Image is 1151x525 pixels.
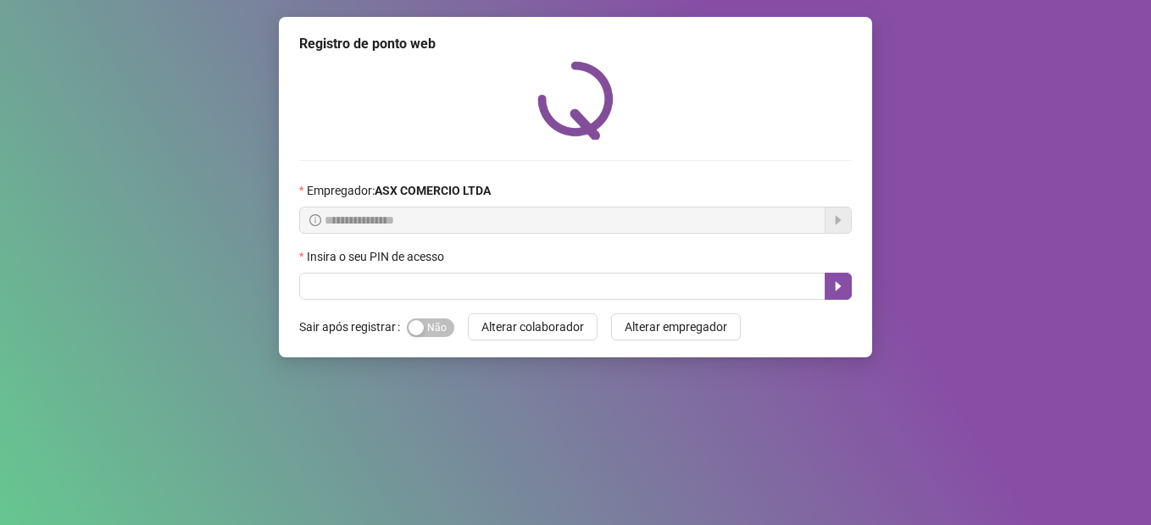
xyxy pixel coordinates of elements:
[481,318,584,336] span: Alterar colaborador
[299,247,455,266] label: Insira o seu PIN de acesso
[309,214,321,226] span: info-circle
[375,184,491,197] strong: ASX COMERCIO LTDA
[468,313,598,340] button: Alterar colaborador
[299,34,852,54] div: Registro de ponto web
[625,318,727,336] span: Alterar empregador
[611,313,741,340] button: Alterar empregador
[831,279,845,293] span: caret-right
[299,313,407,340] label: Sair após registrar
[537,61,614,140] img: QRPoint
[307,181,491,200] span: Empregador :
